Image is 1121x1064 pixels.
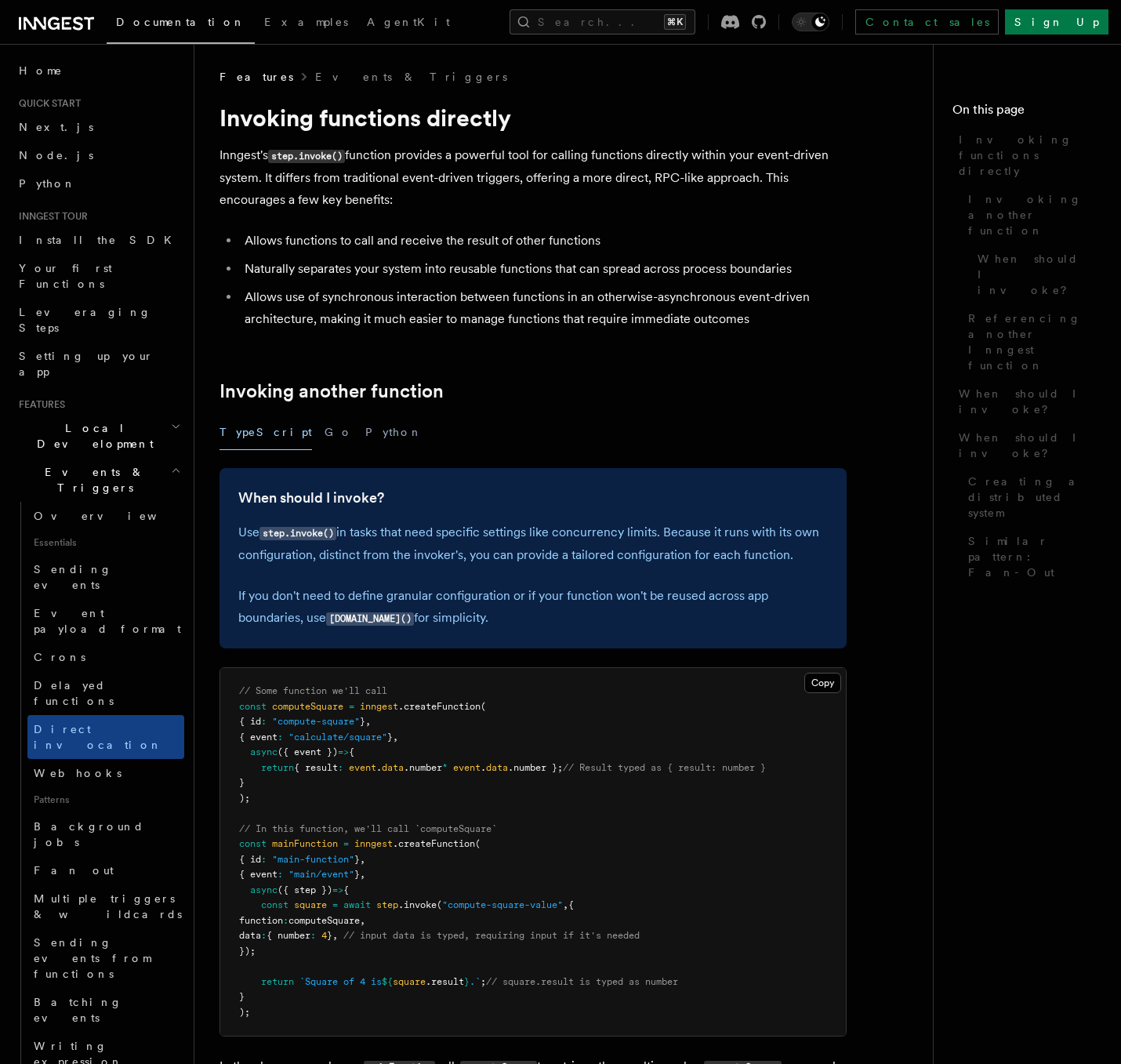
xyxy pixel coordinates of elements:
[365,415,423,450] button: Python
[464,976,470,987] span: }
[278,732,283,743] span: :
[239,869,278,880] span: { event
[349,762,376,773] span: event
[278,869,283,880] span: :
[239,777,245,788] span: }
[238,521,828,566] p: Use in tasks that need specific settings like concurrency limits. Because it runs with its own co...
[393,838,475,849] span: .createFunction
[563,762,766,773] span: // Result typed as { result: number }
[250,746,278,757] span: async
[27,643,184,671] a: Crons
[354,854,360,865] span: }
[34,864,114,877] span: Fan out
[387,732,393,743] span: }
[959,430,1102,461] span: When should I invoke?
[272,716,360,727] span: "compute-square"
[239,946,256,957] span: });
[360,869,365,880] span: ,
[354,869,360,880] span: }
[19,63,63,78] span: Home
[367,16,450,28] span: AgentKit
[952,125,1102,185] a: Invoking functions directly
[240,258,847,280] li: Naturally separates your system into reusable functions that can spread across process boundaries
[481,762,486,773] span: .
[315,69,507,85] a: Events & Triggers
[13,254,184,298] a: Your first Functions
[393,976,426,987] span: square
[13,398,65,411] span: Features
[475,838,481,849] span: (
[13,141,184,169] a: Node.js
[332,884,343,895] span: =>
[486,976,678,987] span: // square.result is typed as number
[34,996,122,1024] span: Batching events
[239,823,497,834] span: // In this function, we'll call `computeSquare`
[13,464,171,496] span: Events & Triggers
[426,976,464,987] span: .result
[261,854,267,865] span: :
[19,149,93,162] span: Node.js
[343,899,371,910] span: await
[239,991,245,1002] span: }
[327,930,332,941] span: }
[978,251,1102,298] span: When should I invoke?
[239,1007,250,1018] span: );
[116,16,245,28] span: Documentation
[568,899,574,910] span: {
[299,976,382,987] span: `Square of 4 is
[27,715,184,759] a: Direct invocation
[360,701,398,712] span: inngest
[238,487,384,509] a: When should I invoke?
[239,930,261,941] span: data
[13,210,88,223] span: Inngest tour
[27,884,184,928] a: Multiple triggers & wildcards
[393,732,398,743] span: ,
[19,262,112,290] span: Your first Functions
[13,458,184,502] button: Events & Triggers
[968,191,1102,238] span: Invoking another function
[27,988,184,1032] a: Batching events
[219,380,444,402] a: Invoking another function
[398,899,437,910] span: .invoke
[360,854,365,865] span: ,
[962,304,1102,379] a: Referencing another Inngest function
[343,838,349,849] span: =
[382,976,393,987] span: ${
[325,415,353,450] button: Go
[27,812,184,856] a: Background jobs
[239,685,387,696] span: // Some function we'll call
[27,671,184,715] a: Delayed functions
[294,762,338,773] span: { result
[34,767,122,779] span: Webhooks
[365,716,371,727] span: ,
[239,716,261,727] span: { id
[326,612,414,626] code: [DOMAIN_NAME]()
[13,298,184,342] a: Leveraging Steps
[27,599,184,643] a: Event payload format
[261,930,267,941] span: :
[239,915,283,926] span: function
[19,121,93,133] span: Next.js
[13,226,184,254] a: Install the SDK
[855,9,999,34] a: Contact sales
[267,930,310,941] span: { number
[34,651,85,663] span: Crons
[283,915,288,926] span: :
[27,787,184,812] span: Patterns
[13,169,184,198] a: Python
[272,838,338,849] span: mainFunction
[332,899,338,910] span: =
[272,854,354,865] span: "main-function"
[19,177,76,190] span: Python
[13,113,184,141] a: Next.js
[349,746,354,757] span: {
[34,820,144,848] span: Background jobs
[294,899,327,910] span: square
[486,762,508,773] span: data
[240,286,847,330] li: Allows use of synchronous interaction between functions in an otherwise-asynchronous event-driven...
[27,928,184,988] a: Sending events from functions
[261,976,294,987] span: return
[288,732,387,743] span: "calculate/square"
[349,701,354,712] span: =
[321,930,327,941] span: 4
